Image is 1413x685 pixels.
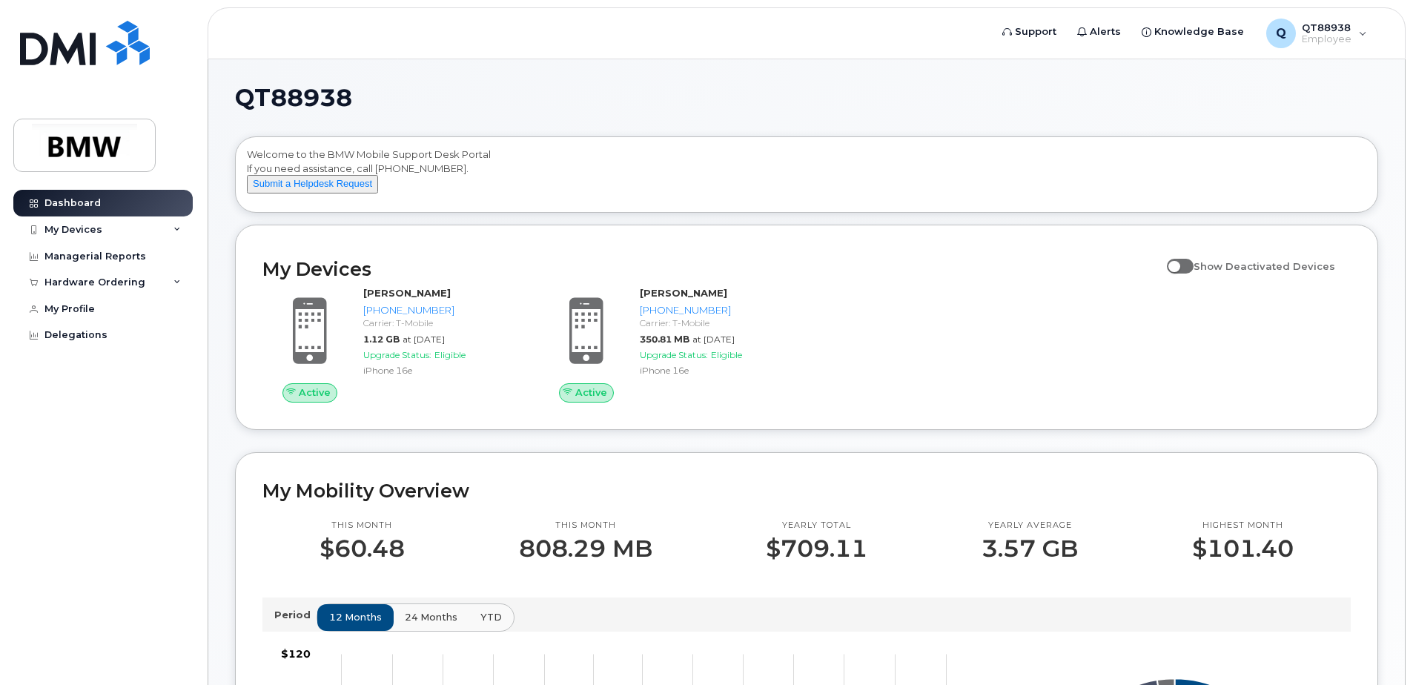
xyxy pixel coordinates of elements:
button: Submit a Helpdesk Request [247,175,378,193]
strong: [PERSON_NAME] [640,287,727,299]
p: Yearly total [766,520,867,532]
span: Show Deactivated Devices [1194,260,1335,272]
p: $60.48 [320,535,405,562]
span: Eligible [711,349,742,360]
div: Welcome to the BMW Mobile Support Desk Portal If you need assistance, call [PHONE_NUMBER]. [247,148,1366,207]
a: Submit a Helpdesk Request [247,177,378,189]
p: 3.57 GB [982,535,1078,562]
p: Yearly average [982,520,1078,532]
span: QT88938 [235,87,352,109]
div: Carrier: T-Mobile [363,317,515,329]
p: This month [519,520,652,532]
div: Carrier: T-Mobile [640,317,792,329]
a: Active[PERSON_NAME][PHONE_NUMBER]Carrier: T-Mobile350.81 MBat [DATE]Upgrade Status:EligibleiPhone... [539,286,798,402]
div: iPhone 16e [640,364,792,377]
p: $101.40 [1192,535,1294,562]
span: 24 months [405,610,457,624]
a: Active[PERSON_NAME][PHONE_NUMBER]Carrier: T-Mobile1.12 GBat [DATE]Upgrade Status:EligibleiPhone 16e [262,286,521,402]
div: iPhone 16e [363,364,515,377]
span: 1.12 GB [363,334,400,345]
p: Period [274,608,317,622]
p: $709.11 [766,535,867,562]
h2: My Mobility Overview [262,480,1351,502]
span: Upgrade Status: [363,349,431,360]
div: [PHONE_NUMBER] [363,303,515,317]
span: Eligible [434,349,466,360]
span: 350.81 MB [640,334,689,345]
span: Active [575,385,607,400]
span: at [DATE] [692,334,735,345]
input: Show Deactivated Devices [1167,252,1179,264]
tspan: $120 [281,647,311,661]
strong: [PERSON_NAME] [363,287,451,299]
span: at [DATE] [403,334,445,345]
span: Upgrade Status: [640,349,708,360]
span: YTD [480,610,502,624]
p: This month [320,520,405,532]
iframe: Messenger Launcher [1349,621,1402,674]
h2: My Devices [262,258,1159,280]
div: [PHONE_NUMBER] [640,303,792,317]
p: Highest month [1192,520,1294,532]
p: 808.29 MB [519,535,652,562]
span: Active [299,385,331,400]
